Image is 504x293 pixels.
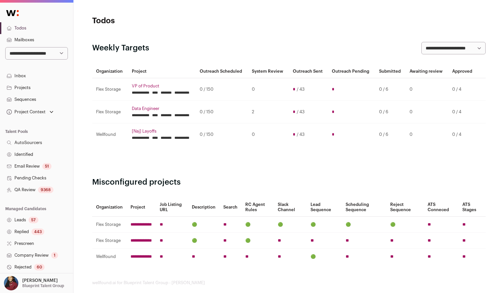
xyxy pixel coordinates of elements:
a: [Naj] Layoffs [132,129,192,134]
td: 0 [248,123,289,146]
th: Job Listing URL [156,198,188,217]
th: Outreach Sent [289,65,328,78]
td: Flex Storage [92,217,127,233]
th: Project [127,198,156,217]
span: / 43 [297,87,305,92]
div: 1 [51,252,58,259]
h2: Weekly Targets [92,43,149,53]
button: Open dropdown [3,276,66,290]
div: Project Context [5,109,46,115]
th: Description [188,198,219,217]
th: System Review [248,65,289,78]
div: 57 [29,217,38,223]
td: 🟢 [241,233,274,249]
th: Reject Sequence [386,198,424,217]
td: 0 [248,78,289,101]
td: 0 / 4 [448,123,477,146]
p: Blueprint Talent Group [22,283,64,288]
td: 2 [248,101,289,123]
td: Wellfound [92,123,128,146]
td: 0 / 150 [196,78,248,101]
td: 🟢 [274,217,306,233]
span: / 43 [297,132,305,137]
th: ATS Stages [458,198,486,217]
td: 🟢 [307,249,342,265]
td: 0 / 4 [448,101,477,123]
td: 0 / 6 [375,78,406,101]
td: Flex Storage [92,78,128,101]
img: Wellfound [3,7,22,20]
td: 0 / 150 [196,123,248,146]
th: ATS Conneced [424,198,458,217]
td: 🟢 [342,217,386,233]
th: Organization [92,65,128,78]
td: 🟢 [386,217,424,233]
th: Outreach Pending [328,65,375,78]
th: RC Agent Rules [241,198,274,217]
td: 🟢 [241,217,274,233]
span: / 43 [297,109,305,115]
td: 🟢 [188,217,219,233]
th: Lead Sequence [307,198,342,217]
div: 51 [42,163,51,170]
p: [PERSON_NAME] [22,278,58,283]
button: Open dropdown [5,107,55,117]
img: 10010497-medium_jpg [4,276,18,290]
td: 0 / 150 [196,101,248,123]
div: 9368 [38,187,53,193]
th: Scheduling Sequence [342,198,386,217]
div: 60 [34,264,45,270]
td: 0 [406,78,448,101]
td: Flex Storage [92,233,127,249]
td: 0 / 6 [375,101,406,123]
a: VP of Product [132,83,192,89]
td: 🟢 [307,217,342,233]
th: Organization [92,198,127,217]
h2: Misconfigured projects [92,177,486,188]
th: Approved [448,65,477,78]
td: Wellfound [92,249,127,265]
th: Outreach Scheduled [196,65,248,78]
td: 0 / 6 [375,123,406,146]
th: Submitted [375,65,406,78]
td: 0 / 4 [448,78,477,101]
a: Data Engineer [132,106,192,111]
div: 443 [31,229,44,235]
td: Flex Storage [92,101,128,123]
h1: Todos [92,16,223,26]
td: 🟢 [188,233,219,249]
th: Search [219,198,241,217]
th: Awaiting review [406,65,448,78]
td: 0 [406,123,448,146]
th: Project [128,65,196,78]
footer: wellfound:ai for Blueprint Talent Group - [PERSON_NAME] [92,280,486,285]
th: Slack Channel [274,198,306,217]
td: 0 [406,101,448,123]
